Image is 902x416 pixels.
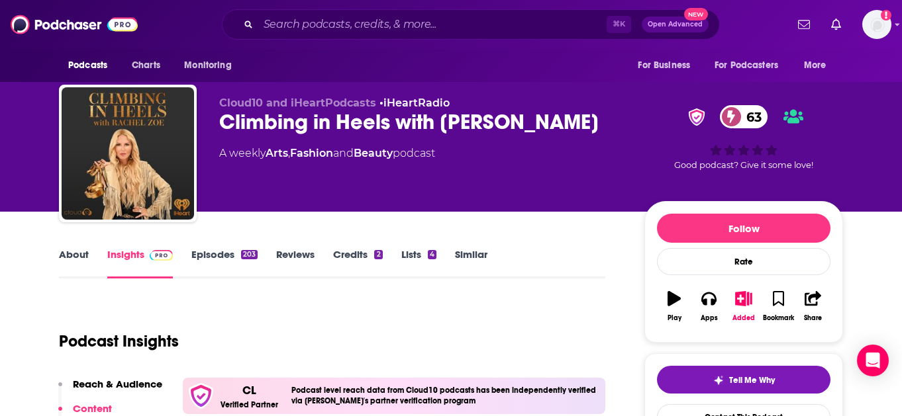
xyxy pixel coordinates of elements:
[706,53,797,78] button: open menu
[657,214,830,243] button: Follow
[219,146,435,161] div: A weekly podcast
[401,248,436,278] a: Lists4
[796,282,830,330] button: Share
[729,375,775,386] span: Tell Me Why
[221,401,278,409] h5: Verified Partner
[58,378,162,402] button: Reach & Audience
[668,314,681,322] div: Play
[607,16,631,33] span: ⌘ K
[804,314,822,322] div: Share
[276,248,315,278] a: Reviews
[11,12,138,37] img: Podchaser - Follow, Share and Rate Podcasts
[862,10,891,39] button: Show profile menu
[73,402,112,415] p: Content
[333,248,382,278] a: Credits2
[857,345,889,376] div: Open Intercom Messenger
[374,250,382,259] div: 2
[258,14,607,35] input: Search podcasts, credits, & more...
[68,56,107,75] span: Podcasts
[288,147,290,159] span: ,
[763,314,794,322] div: Bookmark
[266,147,288,159] a: Arts
[222,9,720,40] div: Search podcasts, credits, & more...
[826,13,846,36] a: Show notifications dropdown
[73,378,162,390] p: Reach & Audience
[184,56,231,75] span: Monitoring
[333,147,354,159] span: and
[62,87,194,220] img: Climbing in Heels with Rachel Zoe
[59,248,89,278] a: About
[795,53,843,78] button: open menu
[862,10,891,39] img: User Profile
[219,97,376,109] span: Cloud10 and iHeartPodcasts
[684,8,708,21] span: New
[107,248,173,278] a: InsightsPodchaser Pro
[804,56,827,75] span: More
[732,314,755,322] div: Added
[150,250,173,261] img: Podchaser Pro
[761,282,795,330] button: Bookmark
[638,56,690,75] span: For Business
[793,13,815,36] a: Show notifications dropdown
[701,314,718,322] div: Apps
[657,248,830,275] div: Rate
[242,383,256,397] p: CL
[881,10,891,21] svg: Add a profile image
[715,56,778,75] span: For Podcasters
[188,383,214,409] img: verfied icon
[628,53,707,78] button: open menu
[648,21,703,28] span: Open Advanced
[455,248,487,278] a: Similar
[642,17,709,32] button: Open AdvancedNew
[733,105,768,128] span: 63
[291,386,600,405] h4: Podcast level reach data from Cloud10 podcasts has been independently verified via [PERSON_NAME]'...
[428,250,436,259] div: 4
[727,282,761,330] button: Added
[383,97,450,109] a: iHeartRadio
[657,282,691,330] button: Play
[354,147,393,159] a: Beauty
[241,250,258,259] div: 203
[290,147,333,159] a: Fashion
[644,97,843,179] div: verified Badge63Good podcast? Give it some love!
[862,10,891,39] span: Logged in as SolComms
[684,108,709,126] img: verified Badge
[59,331,179,351] h1: Podcast Insights
[379,97,450,109] span: •
[657,366,830,394] button: tell me why sparkleTell Me Why
[175,53,248,78] button: open menu
[674,160,813,170] span: Good podcast? Give it some love!
[713,375,724,386] img: tell me why sparkle
[132,56,160,75] span: Charts
[720,105,768,128] a: 63
[59,53,125,78] button: open menu
[191,248,258,278] a: Episodes203
[691,282,726,330] button: Apps
[123,53,168,78] a: Charts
